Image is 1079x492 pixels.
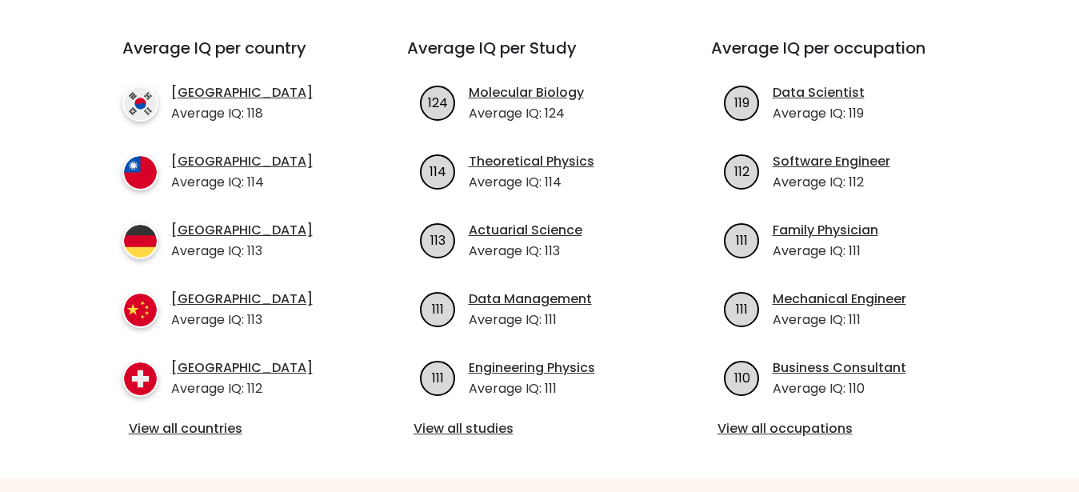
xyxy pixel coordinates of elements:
img: country [122,154,158,190]
text: 110 [733,368,749,386]
p: Average IQ: 110 [773,379,906,398]
p: Average IQ: 111 [469,379,595,398]
h3: Average IQ per occupation [711,38,977,77]
img: country [122,223,158,259]
text: 111 [432,368,444,386]
a: View all countries [129,419,343,438]
p: Average IQ: 113 [171,242,313,261]
p: Average IQ: 119 [773,104,865,123]
p: Average IQ: 112 [171,379,313,398]
a: Actuarial Science [469,221,582,240]
a: [GEOGRAPHIC_DATA] [171,290,313,309]
text: 113 [430,230,446,249]
a: [GEOGRAPHIC_DATA] [171,83,313,102]
p: Average IQ: 112 [773,173,890,192]
p: Average IQ: 111 [773,310,906,330]
text: 111 [432,299,444,318]
a: Business Consultant [773,358,906,378]
p: Average IQ: 118 [171,104,313,123]
p: Average IQ: 114 [171,173,313,192]
a: Data Scientist [773,83,865,102]
text: 124 [428,93,448,111]
p: Average IQ: 111 [469,310,592,330]
a: View all occupations [717,419,970,438]
a: Family Physician [773,221,878,240]
a: [GEOGRAPHIC_DATA] [171,152,313,171]
h3: Average IQ per Study [407,38,673,77]
a: View all studies [414,419,666,438]
text: 114 [430,162,446,180]
p: Average IQ: 114 [469,173,594,192]
h3: Average IQ per country [122,38,350,77]
a: [GEOGRAPHIC_DATA] [171,358,313,378]
a: Molecular Biology [469,83,584,102]
p: Average IQ: 124 [469,104,584,123]
text: 111 [736,299,748,318]
img: country [122,292,158,328]
p: Average IQ: 113 [171,310,313,330]
img: country [122,361,158,397]
text: 112 [734,162,749,180]
text: 119 [734,93,749,111]
text: 111 [736,230,748,249]
a: Engineering Physics [469,358,595,378]
a: Mechanical Engineer [773,290,906,309]
p: Average IQ: 111 [773,242,878,261]
img: country [122,86,158,122]
a: Data Management [469,290,592,309]
a: Theoretical Physics [469,152,594,171]
p: Average IQ: 113 [469,242,582,261]
a: Software Engineer [773,152,890,171]
a: [GEOGRAPHIC_DATA] [171,221,313,240]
